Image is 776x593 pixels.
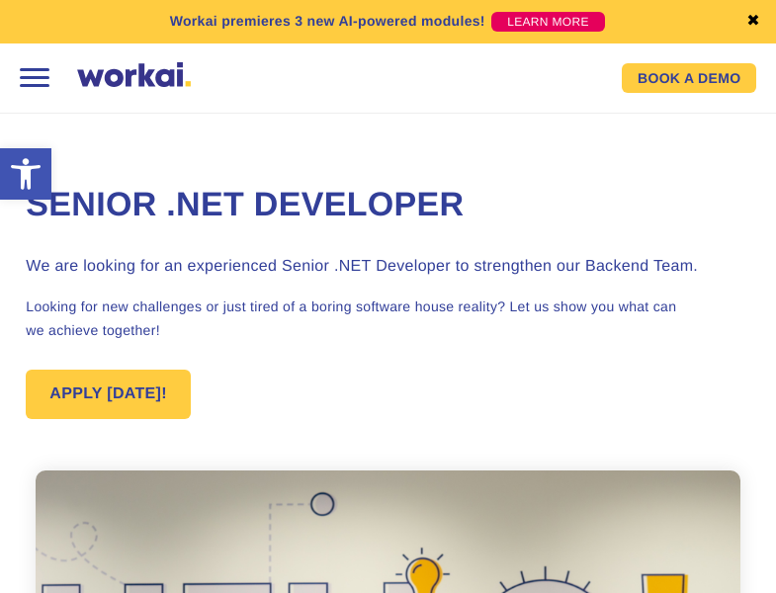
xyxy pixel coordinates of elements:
[622,63,756,93] a: BOOK A DEMO
[491,12,605,32] a: LEARN MORE
[26,255,749,279] h3: We are looking for an experienced Senior .NET Developer to strengthen our Backend Team.
[26,370,191,419] a: APPLY [DATE]!
[26,183,749,228] h1: Senior .NET Developer
[170,11,485,32] p: Workai premieres 3 new AI-powered modules!
[746,14,760,30] a: ✖
[26,295,749,342] p: Looking for new challenges or just tired of a boring software house reality? Let us show you what...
